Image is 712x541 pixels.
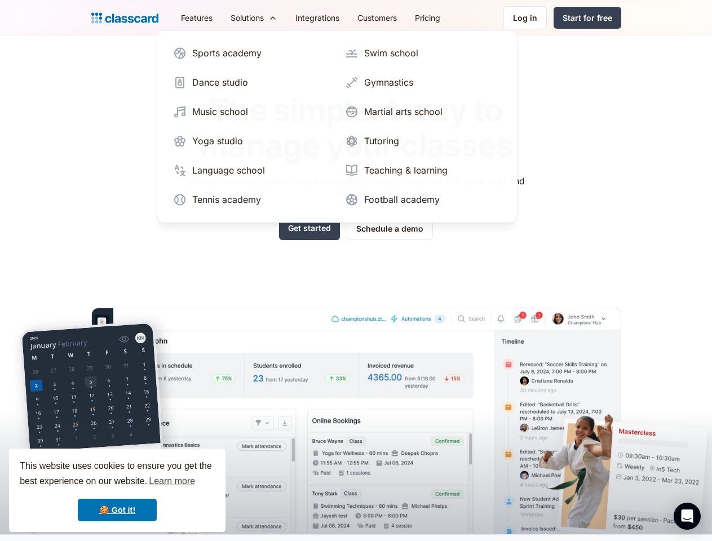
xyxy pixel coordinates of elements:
[222,5,286,30] div: Solutions
[364,134,399,148] div: Tutoring
[364,46,418,60] div: Swim school
[340,159,506,181] a: Teaching & learning
[192,46,262,60] div: Sports academy
[9,449,225,532] div: cookieconsent
[192,193,261,206] div: Tennis academy
[563,12,612,24] div: Start for free
[169,188,334,211] a: Tennis academy
[169,100,334,123] a: Music school
[147,473,197,490] a: learn more about cookies
[554,7,621,29] a: Start for free
[340,71,506,94] a: Gymnastics
[348,5,406,30] a: Customers
[674,503,701,530] div: Open Intercom Messenger
[169,42,334,64] a: Sports academy
[192,105,248,118] div: Music school
[340,130,506,152] a: Tutoring
[231,12,264,24] div: Solutions
[364,76,413,89] div: Gymnastics
[78,499,157,521] a: dismiss cookie message
[172,5,222,30] a: Features
[340,100,506,123] a: Martial arts school
[157,30,518,223] nav: Solutions
[169,71,334,94] a: Dance studio
[406,5,449,30] a: Pricing
[347,217,433,240] a: Schedule a demo
[192,76,248,89] div: Dance studio
[169,159,334,181] a: Language school
[364,163,448,177] div: Teaching & learning
[91,10,158,26] a: home
[503,6,547,29] a: Log in
[340,42,506,64] a: Swim school
[340,188,506,211] a: Football academy
[286,5,348,30] a: Integrations
[513,12,537,24] div: Log in
[192,163,265,177] div: Language school
[169,130,334,152] a: Yoga studio
[364,105,443,118] div: Martial arts school
[192,134,243,148] div: Yoga studio
[20,459,215,490] span: This website uses cookies to ensure you get the best experience on our website.
[279,217,340,240] a: Get started
[364,193,440,206] div: Football academy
